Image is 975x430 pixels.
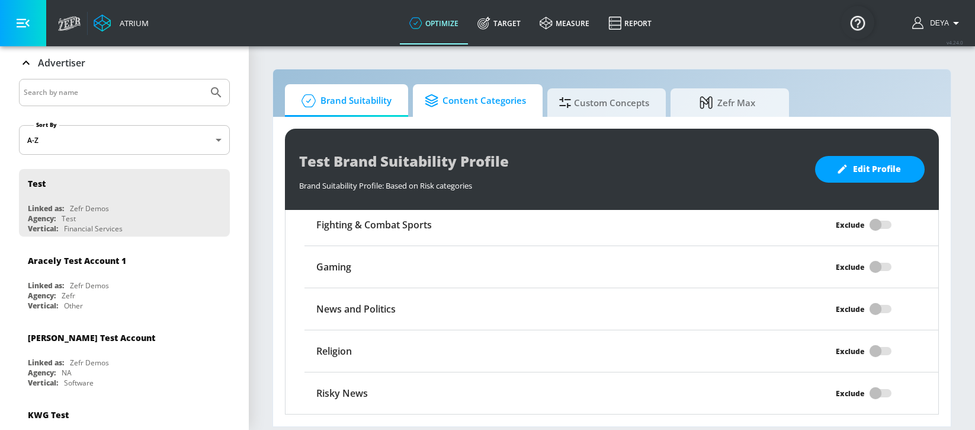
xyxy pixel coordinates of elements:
div: Linked as: [28,203,64,214]
div: Aracely Test Account 1 [28,255,126,266]
div: TestLinked as:Zefr DemosAgency:TestVertical:Financial Services [19,169,230,237]
div: Agency: [28,368,56,378]
a: optimize [400,2,468,44]
h6: Gaming [316,260,351,273]
a: Target [468,2,530,44]
button: Open Resource Center [841,6,874,39]
div: Financial Services [64,224,123,234]
div: [PERSON_NAME] Test Account [28,332,155,343]
div: Vertical: [28,378,58,388]
a: Atrium [94,14,149,32]
div: Advertiser [19,46,230,79]
div: Other [64,301,83,311]
button: Deya [912,16,963,30]
span: Edit Profile [839,162,901,177]
div: Zefr Demos [70,281,109,291]
span: login as: deya.mansell@zefr.com [925,19,949,27]
div: NA [62,368,72,378]
span: Custom Concepts [559,88,649,117]
div: [PERSON_NAME] Test AccountLinked as:Zefr DemosAgency:NAVertical:Software [19,323,230,391]
a: measure [530,2,599,44]
div: Test [28,178,46,189]
h6: News and Politics [316,302,396,316]
h6: Fighting & Combat Sports [316,218,432,231]
h6: Religion [316,345,352,358]
button: Edit Profile [815,156,925,183]
span: Content Categories [425,87,526,115]
div: Brand Suitability Profile: Based on Risk categories [299,174,803,191]
span: Zefr Max [682,88,772,117]
p: Advertiser [38,56,85,69]
div: Aracely Test Account 1Linked as:Zefr DemosAgency:ZefrVertical:Other [19,246,230,314]
div: Test [62,214,76,224]
h6: Risky News [316,387,368,400]
div: Atrium [115,18,149,28]
div: Software [64,378,94,388]
span: v 4.24.0 [947,39,963,46]
a: Report [599,2,661,44]
label: Sort By [34,121,59,129]
span: Brand Suitability [297,87,392,115]
div: KWG Test [28,409,69,421]
div: Zefr Demos [70,203,109,214]
div: Zefr [62,291,75,301]
div: Vertical: [28,224,58,234]
div: A-Z [19,125,230,155]
div: Linked as: [28,358,64,368]
div: Agency: [28,291,56,301]
input: Search by name [24,85,203,100]
div: Vertical: [28,301,58,311]
div: Linked as: [28,281,64,291]
div: Zefr Demos [70,358,109,368]
div: Agency: [28,214,56,224]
